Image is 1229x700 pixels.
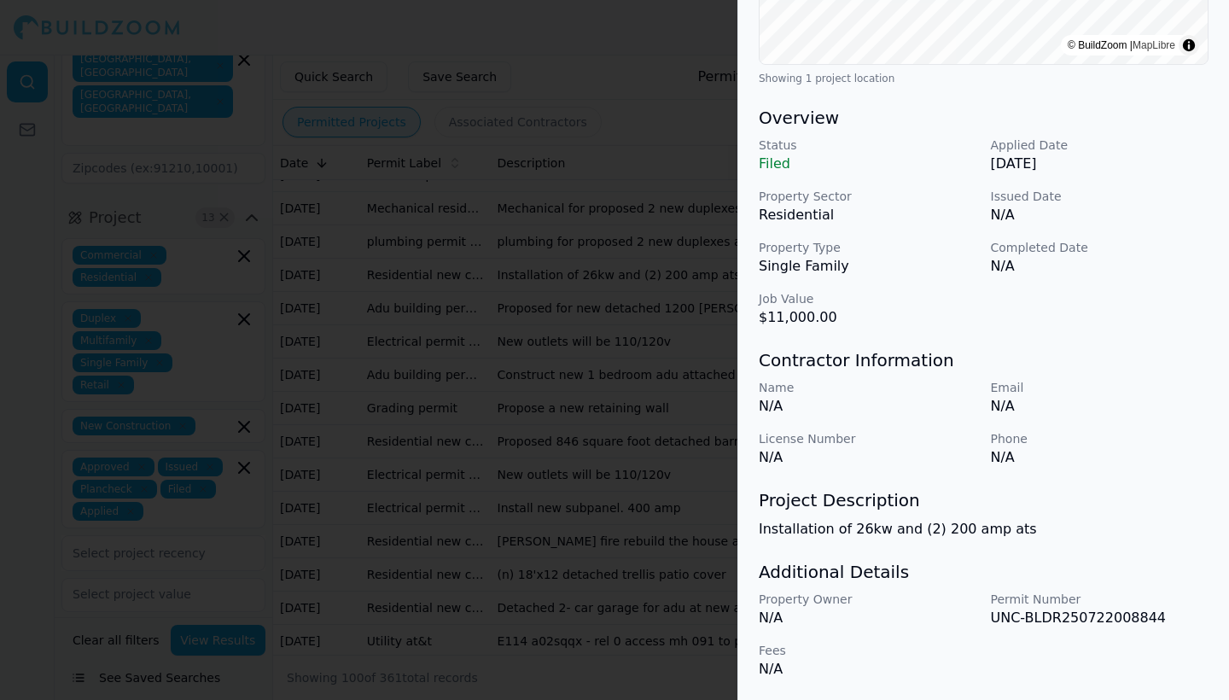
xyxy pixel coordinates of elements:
p: Permit Number [991,591,1209,608]
a: MapLibre [1133,39,1175,51]
p: [DATE] [991,154,1209,174]
p: UNC-BLDR250722008844 [991,608,1209,628]
p: Property Sector [759,188,977,205]
p: Completed Date [991,239,1209,256]
p: N/A [991,256,1209,277]
div: Showing 1 project location [759,72,1209,85]
p: Residential [759,205,977,225]
p: Property Type [759,239,977,256]
p: N/A [991,396,1209,417]
h3: Overview [759,106,1209,130]
div: © BuildZoom | [1068,37,1175,54]
p: N/A [759,447,977,468]
summary: Toggle attribution [1179,35,1199,55]
p: Property Owner [759,591,977,608]
p: Phone [991,430,1209,447]
p: Job Value [759,290,977,307]
p: N/A [759,659,977,680]
p: Name [759,379,977,396]
h3: Contractor Information [759,348,1209,372]
p: Fees [759,642,977,659]
p: Single Family [759,256,977,277]
p: Issued Date [991,188,1209,205]
p: N/A [759,608,977,628]
p: Status [759,137,977,154]
h3: Project Description [759,488,1209,512]
p: Applied Date [991,137,1209,154]
h3: Additional Details [759,560,1209,584]
p: $11,000.00 [759,307,977,328]
p: N/A [759,396,977,417]
p: Installation of 26kw and (2) 200 amp ats [759,519,1209,540]
p: N/A [991,447,1209,468]
p: Filed [759,154,977,174]
p: N/A [991,205,1209,225]
p: Email [991,379,1209,396]
p: License Number [759,430,977,447]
